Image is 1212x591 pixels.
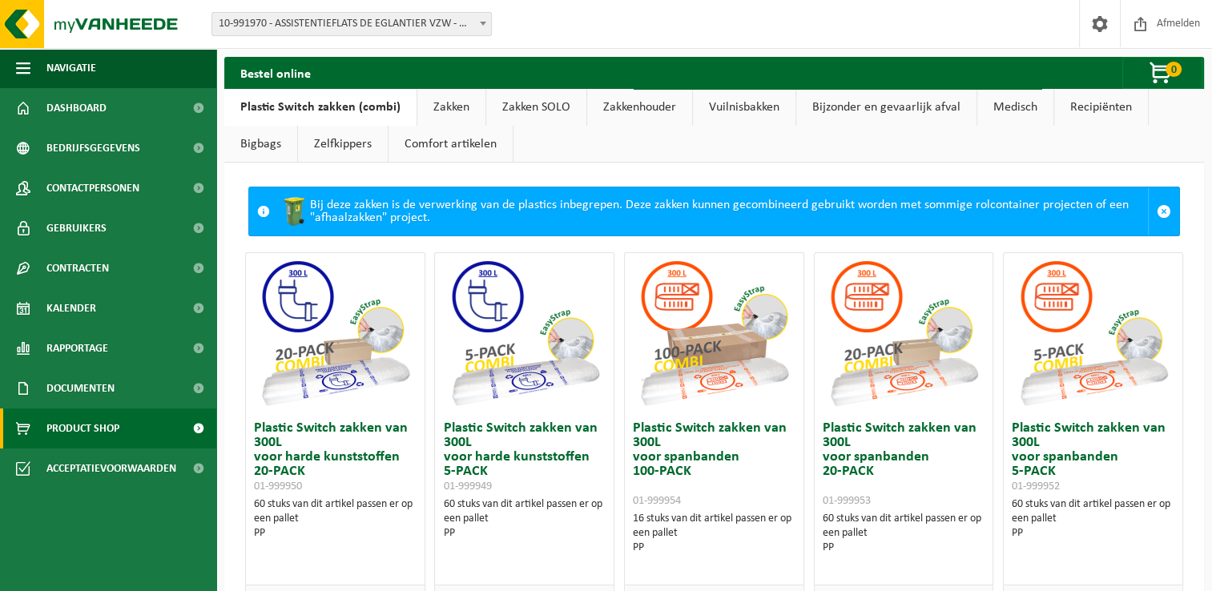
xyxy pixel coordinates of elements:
a: Recipiënten [1054,89,1148,126]
h3: Plastic Switch zakken van 300L voor harde kunststoffen 5-PACK [443,421,606,493]
div: Bij deze zakken is de verwerking van de plastics inbegrepen. Deze zakken kunnen gecombineerd gebr... [278,187,1148,235]
h2: Bestel online [224,57,327,88]
span: 01-999954 [633,495,681,507]
img: 01-999952 [1013,253,1174,413]
span: Contracten [46,248,109,288]
div: 60 stuks van dit artikel passen er op een pallet [254,497,417,541]
span: 01-999949 [443,480,491,492]
a: Medisch [977,89,1053,126]
span: Product Shop [46,408,119,448]
a: Sluit melding [1148,187,1179,235]
span: 0 [1166,62,1182,77]
span: Kalender [46,288,96,328]
span: 01-999953 [823,495,871,507]
a: Vuilnisbakken [693,89,795,126]
span: Acceptatievoorwaarden [46,448,176,488]
button: 0 [1122,57,1202,89]
a: Zakken [417,89,485,126]
div: 60 stuks van dit artikel passen er op een pallet [443,497,606,541]
h3: Plastic Switch zakken van 300L voor harde kunststoffen 20-PACK [254,421,417,493]
h3: Plastic Switch zakken van 300L voor spanbanden 20-PACK [823,421,985,508]
img: 01-999949 [445,253,605,413]
span: 10-991970 - ASSISTENTIEFLATS DE EGLANTIER VZW - WEVELGEM [212,13,491,35]
div: PP [254,526,417,541]
span: Documenten [46,368,115,408]
a: Zelfkippers [298,126,388,163]
div: PP [1012,526,1174,541]
span: Dashboard [46,88,107,128]
span: 01-999950 [254,480,302,492]
img: 01-999950 [255,253,415,413]
div: 60 stuks van dit artikel passen er op een pallet [823,512,985,555]
div: PP [443,526,606,541]
a: Zakken SOLO [486,89,586,126]
span: 01-999952 [1012,480,1060,492]
span: Contactpersonen [46,168,139,208]
span: Bedrijfsgegevens [46,128,140,168]
img: WB-0240-HPE-GN-50.png [278,195,310,227]
a: Zakkenhouder [587,89,692,126]
span: Rapportage [46,328,108,368]
h3: Plastic Switch zakken van 300L voor spanbanden 100-PACK [633,421,795,508]
a: Comfort artikelen [389,126,513,163]
img: 01-999954 [634,253,794,413]
span: Navigatie [46,48,96,88]
div: 16 stuks van dit artikel passen er op een pallet [633,512,795,555]
span: Gebruikers [46,208,107,248]
img: 01-999953 [823,253,984,413]
h3: Plastic Switch zakken van 300L voor spanbanden 5-PACK [1012,421,1174,493]
div: PP [823,541,985,555]
a: Plastic Switch zakken (combi) [224,89,417,126]
div: PP [633,541,795,555]
span: 10-991970 - ASSISTENTIEFLATS DE EGLANTIER VZW - WEVELGEM [211,12,492,36]
a: Bijzonder en gevaarlijk afval [796,89,976,126]
div: 60 stuks van dit artikel passen er op een pallet [1012,497,1174,541]
a: Bigbags [224,126,297,163]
